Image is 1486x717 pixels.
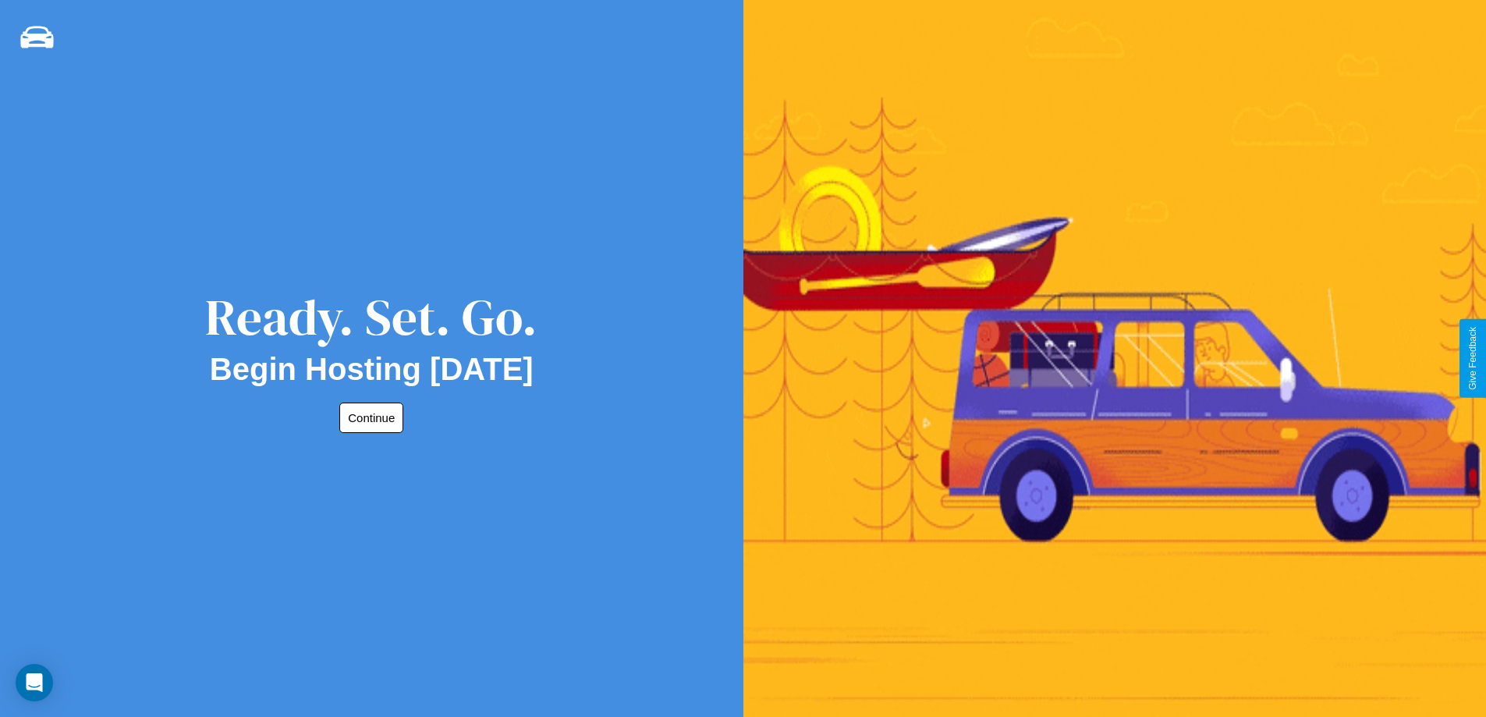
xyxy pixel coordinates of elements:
h2: Begin Hosting [DATE] [210,352,534,387]
button: Continue [339,403,403,433]
div: Ready. Set. Go. [205,282,537,352]
div: Give Feedback [1467,327,1478,390]
div: Open Intercom Messenger [16,664,53,701]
